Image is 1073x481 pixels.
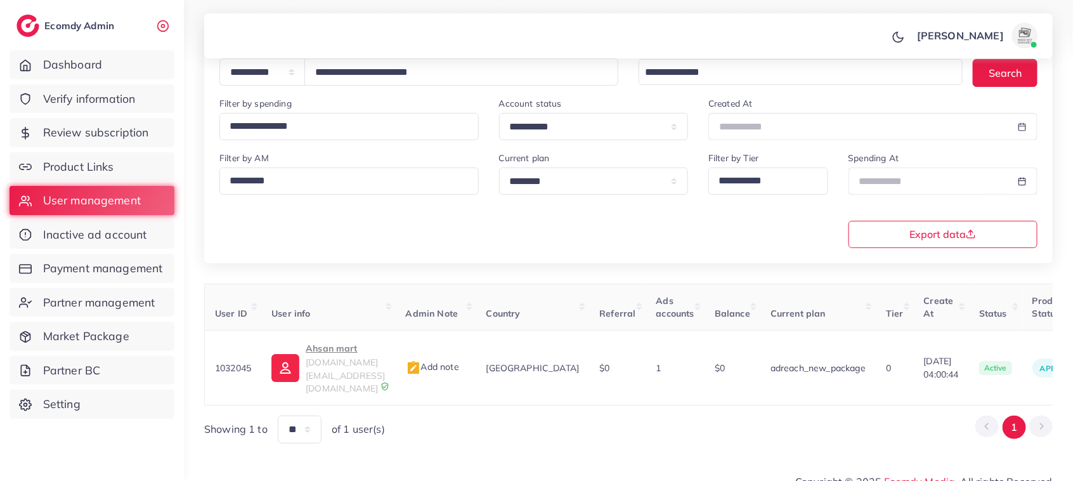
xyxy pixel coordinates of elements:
[1003,416,1026,439] button: Go to page 1
[43,159,114,175] span: Product Links
[10,254,174,283] a: Payment management
[306,341,385,356] p: Ahsan mart
[715,362,725,374] span: $0
[10,152,174,181] a: Product Links
[599,308,635,319] span: Referral
[639,59,963,85] div: Search for option
[10,288,174,317] a: Partner management
[43,396,81,412] span: Setting
[708,152,758,164] label: Filter by Tier
[271,354,299,382] img: ic-user-info.36bf1079.svg
[43,124,149,141] span: Review subscription
[10,390,174,419] a: Setting
[219,97,292,110] label: Filter by spending
[219,152,269,164] label: Filter by AM
[215,308,247,319] span: User ID
[10,356,174,385] a: Partner BC
[499,152,550,164] label: Current plan
[924,295,954,319] span: Create At
[225,170,462,192] input: Search for option
[43,91,136,107] span: Verify information
[499,97,562,110] label: Account status
[406,361,459,372] span: Add note
[16,15,39,37] img: logo
[16,15,117,37] a: logoEcomdy Admin
[44,20,117,32] h2: Ecomdy Admin
[271,308,310,319] span: User info
[406,360,421,376] img: admin_note.cdd0b510.svg
[714,170,811,192] input: Search for option
[641,63,946,82] input: Search for option
[708,168,828,195] div: Search for option
[43,227,147,243] span: Inactive ad account
[917,28,1004,43] p: [PERSON_NAME]
[43,328,129,345] span: Market Package
[219,113,479,140] div: Search for option
[771,308,826,319] span: Current plan
[332,422,385,437] span: of 1 user(s)
[708,97,753,110] label: Created At
[215,362,251,374] span: 1032045
[656,295,694,319] span: Ads accounts
[973,59,1037,86] button: Search
[43,362,101,379] span: Partner BC
[43,294,155,311] span: Partner management
[219,168,479,195] div: Search for option
[886,308,904,319] span: Tier
[849,152,899,164] label: Spending At
[924,355,959,381] span: [DATE] 04:00:44
[486,362,580,374] span: [GEOGRAPHIC_DATA]
[10,118,174,147] a: Review subscription
[909,229,976,239] span: Export data
[271,341,385,395] a: Ahsan mart[DOMAIN_NAME][EMAIL_ADDRESS][DOMAIN_NAME]
[10,186,174,215] a: User management
[43,192,141,209] span: User management
[306,357,385,394] span: [DOMAIN_NAME][EMAIL_ADDRESS][DOMAIN_NAME]
[380,382,389,391] img: 9CAL8B2pu8EFxCJHYAAAAldEVYdGRhdGU6Y3JlYXRlADIwMjItMTItMDlUMDQ6NTg6MzkrMDA6MDBXSlgLAAAAJXRFWHRkYXR...
[10,322,174,351] a: Market Package
[599,362,609,374] span: $0
[10,220,174,249] a: Inactive ad account
[10,50,174,79] a: Dashboard
[1032,295,1066,319] span: Product Status
[975,416,1053,439] ul: Pagination
[979,308,1007,319] span: Status
[486,308,521,319] span: Country
[656,362,661,374] span: 1
[886,362,891,374] span: 0
[406,308,458,319] span: Admin Note
[225,115,462,137] input: Search for option
[715,308,750,319] span: Balance
[204,422,268,437] span: Showing 1 to
[10,84,174,114] a: Verify information
[43,260,163,277] span: Payment management
[43,56,102,73] span: Dashboard
[771,362,866,374] span: adreach_new_package
[849,221,1038,248] button: Export data
[979,361,1012,375] span: active
[1012,23,1037,48] img: avatar
[910,23,1043,48] a: [PERSON_NAME]avatar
